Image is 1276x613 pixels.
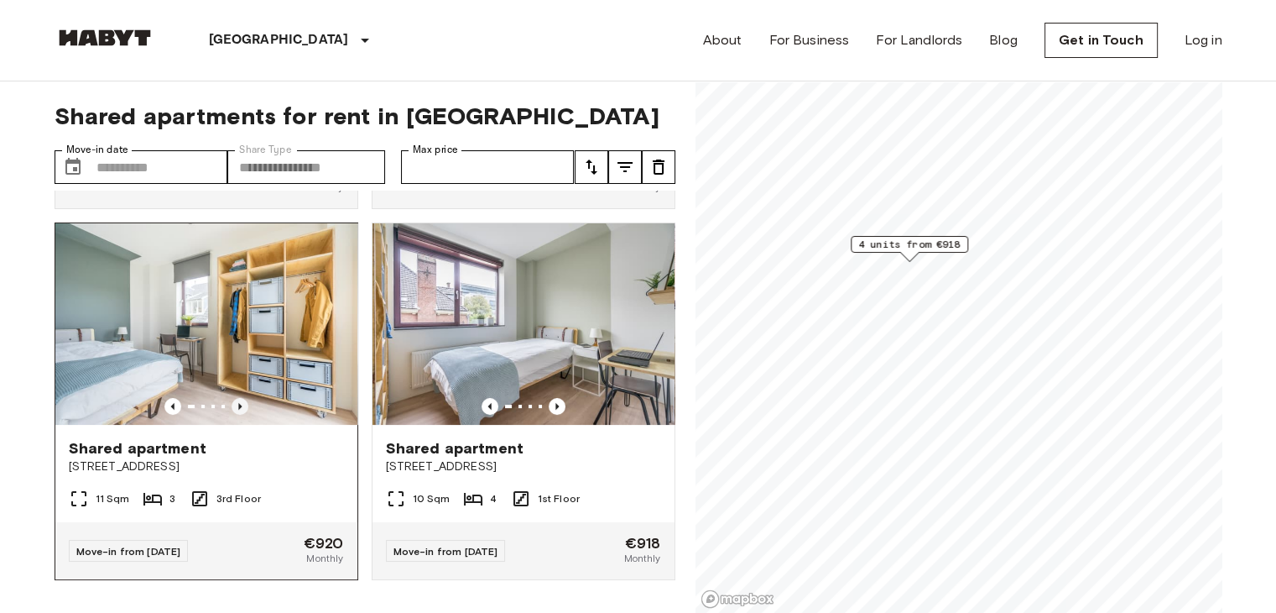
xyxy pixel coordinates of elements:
[413,491,451,506] span: 10 Sqm
[851,236,968,262] div: Map marker
[1044,23,1158,58] a: Get in Touch
[232,398,248,415] button: Previous image
[623,551,660,566] span: Monthly
[1185,30,1222,50] a: Log in
[69,438,206,458] span: Shared apartment
[76,545,181,558] span: Move-in from [DATE]
[209,30,349,50] p: [GEOGRAPHIC_DATA]
[549,398,565,415] button: Previous image
[393,545,498,558] span: Move-in from [DATE]
[700,589,774,609] a: Mapbox logo
[56,150,90,184] button: Choose date
[164,398,181,415] button: Previous image
[96,491,130,506] span: 11 Sqm
[642,150,675,184] button: tune
[608,150,642,184] button: tune
[306,551,343,566] span: Monthly
[372,223,674,425] img: Marketing picture of unit NL-13-11-008-04Q
[239,143,292,157] label: Share Type
[575,150,608,184] button: tune
[625,536,661,551] span: €918
[216,491,261,506] span: 3rd Floor
[386,438,523,458] span: Shared apartment
[482,398,498,415] button: Previous image
[858,237,961,252] span: 4 units from €918
[55,223,357,425] img: Marketing picture of unit NL-13-11-017-01Q
[768,30,849,50] a: For Business
[386,458,661,475] span: [STREET_ADDRESS]
[538,491,580,506] span: 1st Floor
[413,143,458,157] label: Max price
[372,223,675,580] a: Marketing picture of unit NL-13-11-008-04QPrevious imagePrevious imageShared apartment[STREET_ADD...
[66,143,128,157] label: Move-in date
[989,30,1018,50] a: Blog
[55,29,155,46] img: Habyt
[69,458,344,475] span: [STREET_ADDRESS]
[55,102,675,130] span: Shared apartments for rent in [GEOGRAPHIC_DATA]
[55,223,358,580] a: Marketing picture of unit NL-13-11-017-01QPrevious imagePrevious imageShared apartment[STREET_ADD...
[304,536,344,551] span: €920
[490,491,497,506] span: 4
[169,491,175,506] span: 3
[703,30,742,50] a: About
[876,30,962,50] a: For Landlords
